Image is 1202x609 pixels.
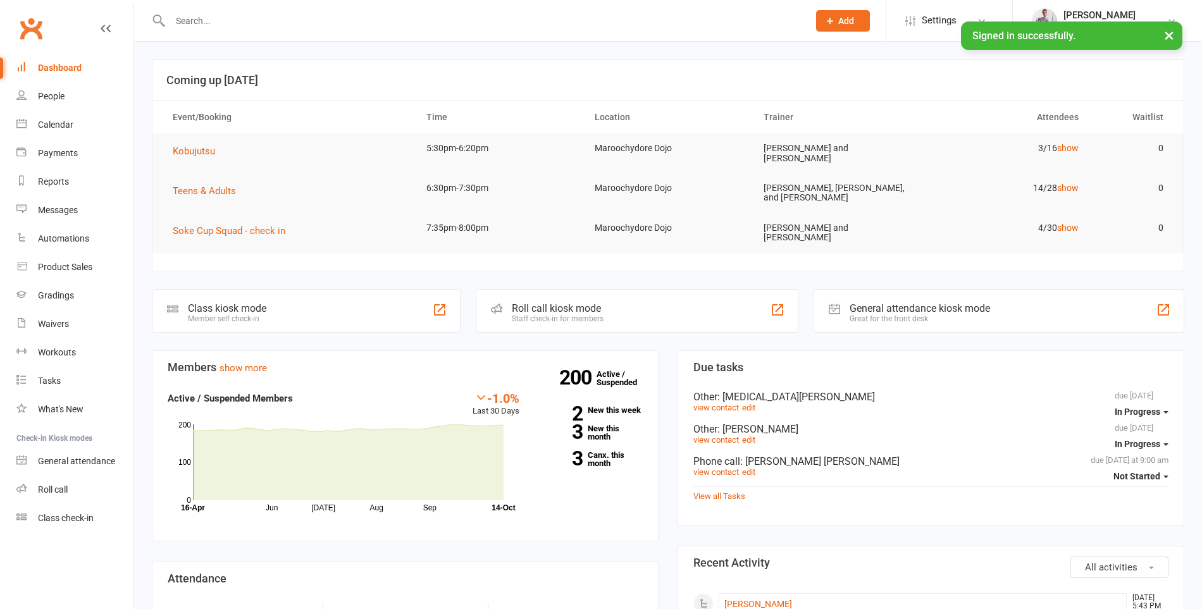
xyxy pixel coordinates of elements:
div: Sunshine Coast Karate [1063,21,1153,32]
div: Calendar [38,120,73,130]
strong: Active / Suspended Members [168,393,293,404]
a: Dashboard [16,54,133,82]
td: Maroochydore Dojo [583,173,752,203]
div: Member self check-in [188,314,266,323]
div: Payments [38,148,78,158]
span: All activities [1085,562,1137,573]
h3: Recent Activity [693,557,1168,569]
span: : [MEDICAL_DATA][PERSON_NAME] [717,391,875,403]
td: 6:30pm-7:30pm [415,173,584,203]
a: Gradings [16,281,133,310]
button: Soke Cup Squad - check in [173,223,294,238]
div: General attendance kiosk mode [850,302,990,314]
span: Teens & Adults [173,185,236,197]
a: What's New [16,395,133,424]
span: In Progress [1115,439,1160,449]
td: 0 [1090,133,1174,163]
div: [PERSON_NAME] [1063,9,1153,21]
div: Roll call kiosk mode [512,302,604,314]
th: Time [415,101,584,133]
td: 5:30pm-6:20pm [415,133,584,163]
th: Trainer [752,101,921,133]
a: view contact [693,435,739,445]
a: show [1057,183,1079,193]
span: Not Started [1113,471,1160,481]
th: Event/Booking [161,101,415,133]
th: Waitlist [1090,101,1174,133]
button: Not Started [1113,465,1168,488]
a: View all Tasks [693,491,745,501]
a: 3Canx. this month [538,451,643,467]
td: Maroochydore Dojo [583,133,752,163]
div: People [38,91,65,101]
a: edit [742,467,755,477]
div: Tasks [38,376,61,386]
td: 7:35pm-8:00pm [415,213,584,243]
strong: 200 [559,368,597,387]
div: Staff check-in for members [512,314,604,323]
div: Other [693,423,1168,435]
span: Add [838,16,854,26]
span: Kobujutsu [173,145,215,157]
a: 3New this month [538,424,643,441]
h3: Members [168,361,643,374]
div: General attendance [38,456,115,466]
div: Class kiosk mode [188,302,266,314]
strong: 3 [538,449,583,468]
a: show [1057,223,1079,233]
a: Class kiosk mode [16,504,133,532]
td: 4/30 [921,213,1090,243]
div: Last 30 Days [473,391,519,418]
button: Teens & Adults [173,183,245,199]
strong: 3 [538,422,583,441]
a: 200Active / Suspended [597,360,652,396]
h3: Attendance [168,572,643,585]
a: Roll call [16,476,133,504]
button: Kobujutsu [173,144,224,159]
div: What's New [38,404,84,414]
a: edit [742,435,755,445]
div: Phone call [693,455,1168,467]
a: Tasks [16,367,133,395]
div: Class check-in [38,513,94,523]
a: show [1057,143,1079,153]
a: Waivers [16,310,133,338]
td: 0 [1090,173,1174,203]
a: [PERSON_NAME] [724,599,792,609]
div: -1.0% [473,391,519,405]
h3: Due tasks [693,361,1168,374]
input: Search... [166,12,800,30]
a: Clubworx [15,13,47,44]
button: All activities [1070,557,1168,578]
td: Maroochydore Dojo [583,213,752,243]
span: In Progress [1115,407,1160,417]
a: 2New this week [538,406,643,414]
div: Automations [38,233,89,243]
button: Add [816,10,870,32]
span: : [PERSON_NAME] [PERSON_NAME] [740,455,900,467]
span: Soke Cup Squad - check in [173,225,285,237]
a: view contact [693,467,739,477]
td: [PERSON_NAME] and [PERSON_NAME] [752,133,921,173]
strong: 2 [538,404,583,423]
td: 14/28 [921,173,1090,203]
div: Reports [38,176,69,187]
a: edit [742,403,755,412]
span: Settings [922,6,957,35]
div: Other [693,391,1168,403]
div: Waivers [38,319,69,329]
a: Payments [16,139,133,168]
a: view contact [693,403,739,412]
td: [PERSON_NAME] and [PERSON_NAME] [752,213,921,253]
button: × [1158,22,1180,49]
a: show more [220,362,267,374]
th: Location [583,101,752,133]
td: 0 [1090,213,1174,243]
a: Automations [16,225,133,253]
img: thumb_image1623729628.png [1032,8,1057,34]
td: [PERSON_NAME], [PERSON_NAME], and [PERSON_NAME] [752,173,921,213]
a: General attendance kiosk mode [16,447,133,476]
h3: Coming up [DATE] [166,74,1170,87]
div: Great for the front desk [850,314,990,323]
div: Workouts [38,347,76,357]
